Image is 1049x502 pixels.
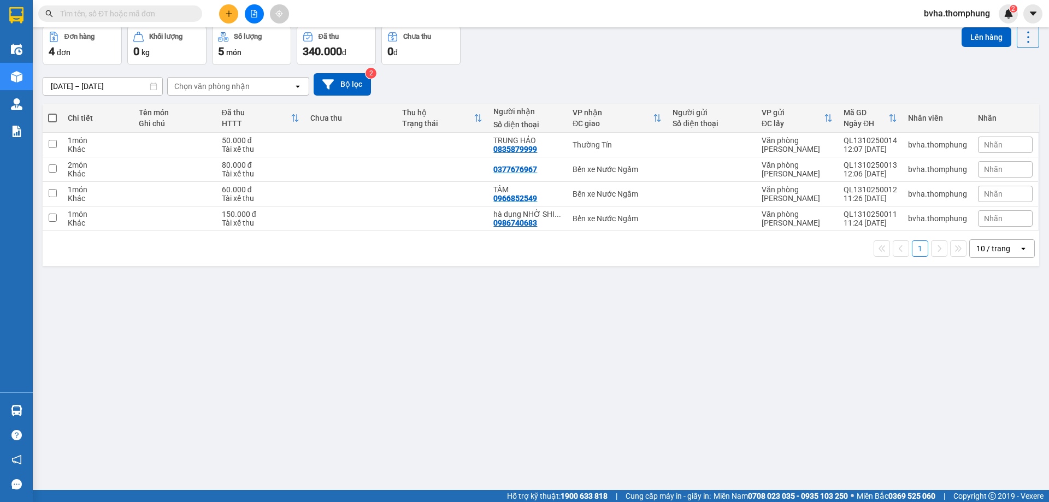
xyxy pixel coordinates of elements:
span: Nhãn [984,140,1003,149]
div: 60.000 đ [222,185,299,194]
span: search [45,10,53,17]
div: Đã thu [319,33,339,40]
img: warehouse-icon [11,71,22,82]
div: Nhãn [978,114,1033,122]
div: 1 món [68,185,127,194]
span: 0 [133,45,139,58]
div: 12:06 [DATE] [844,169,897,178]
span: aim [275,10,283,17]
span: copyright [988,492,996,500]
span: Cung cấp máy in - giấy in: [626,490,711,502]
span: question-circle [11,430,22,440]
div: Thu hộ [402,108,474,117]
button: caret-down [1023,4,1042,23]
div: VP gửi [762,108,824,117]
div: bvha.thomphung [908,190,967,198]
div: bvha.thomphung [908,140,967,149]
div: QL1310250014 [844,136,897,145]
div: Văn phòng [PERSON_NAME] [762,210,833,227]
div: Chọn văn phòng nhận [174,81,250,92]
button: Đơn hàng4đơn [43,26,122,65]
svg: open [293,82,302,91]
div: Tài xế thu [222,194,299,203]
strong: 0708 023 035 - 0935 103 250 [748,492,848,500]
button: Đã thu340.000đ [297,26,376,65]
span: 4 [49,45,55,58]
div: TRUNG HẢO [493,136,562,145]
div: Tài xế thu [222,169,299,178]
span: đơn [57,48,70,57]
div: Bến xe Nước Ngầm [573,214,662,223]
div: 11:26 [DATE] [844,194,897,203]
div: 1 món [68,136,127,145]
th: Toggle SortBy [838,104,903,133]
th: Toggle SortBy [216,104,305,133]
sup: 2 [366,68,376,79]
img: warehouse-icon [11,98,22,110]
span: caret-down [1028,9,1038,19]
div: Chi tiết [68,114,127,122]
div: Số điện thoại [493,120,562,129]
span: ⚪️ [851,494,854,498]
button: Lên hàng [962,27,1011,47]
span: notification [11,454,22,465]
span: message [11,479,22,489]
span: | [616,490,617,502]
div: Chưa thu [403,33,431,40]
th: Toggle SortBy [397,104,488,133]
span: món [226,48,241,57]
button: 1 [912,240,928,257]
div: Khác [68,145,127,153]
div: Bến xe Nước Ngầm [573,165,662,174]
span: ... [555,210,561,218]
button: Số lượng5món [212,26,291,65]
span: kg [142,48,150,57]
span: file-add [250,10,258,17]
div: 1 món [68,210,127,218]
span: 5 [218,45,224,58]
div: Thường Tín [573,140,662,149]
th: Toggle SortBy [567,104,667,133]
div: Văn phòng [PERSON_NAME] [762,161,833,178]
img: logo-vxr [9,7,23,23]
div: 50.000 đ [222,136,299,145]
span: Hỗ trợ kỹ thuật: [507,490,608,502]
div: 80.000 đ [222,161,299,169]
div: Tài xế thu [222,145,299,153]
div: Khác [68,169,127,178]
div: Tên món [139,108,211,117]
div: VP nhận [573,108,653,117]
button: Chưa thu0đ [381,26,461,65]
div: HTTT [222,119,291,128]
span: Miền Bắc [857,490,935,502]
sup: 2 [1010,5,1017,13]
div: Khác [68,218,127,227]
div: Người gửi [673,108,750,117]
span: 0 [387,45,393,58]
button: Bộ lọc [314,73,371,96]
div: ĐC giao [573,119,653,128]
span: | [944,490,945,502]
button: file-add [245,4,264,23]
div: 2 món [68,161,127,169]
div: Ngày ĐH [844,119,888,128]
strong: 1900 633 818 [561,492,608,500]
span: đ [342,48,346,57]
span: Nhãn [984,214,1003,223]
span: 2 [1011,5,1015,13]
img: warehouse-icon [11,44,22,55]
div: hà dụng NHỜ SHIP TẬN NƠI [493,210,562,218]
div: Số lượng [234,33,262,40]
div: Bến xe Nước Ngầm [573,190,662,198]
span: đ [393,48,398,57]
svg: open [1019,244,1028,253]
img: warehouse-icon [11,405,22,416]
div: 150.000 đ [222,210,299,218]
div: Đã thu [222,108,291,117]
div: 12:07 [DATE] [844,145,897,153]
div: ĐC lấy [762,119,824,128]
span: Miền Nam [714,490,848,502]
img: solution-icon [11,126,22,137]
div: TÂM [493,185,562,194]
div: Người nhận [493,107,562,116]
